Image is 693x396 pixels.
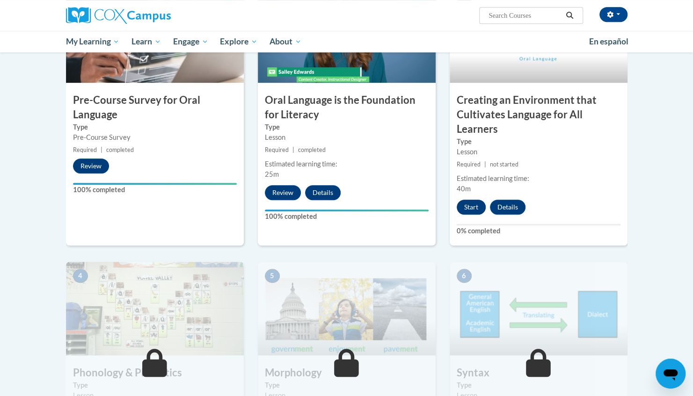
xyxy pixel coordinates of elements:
[457,226,620,236] label: 0% completed
[258,93,436,122] h3: Oral Language is the Foundation for Literacy
[258,366,436,380] h3: Morphology
[214,31,263,52] a: Explore
[457,269,472,283] span: 6
[265,269,280,283] span: 5
[60,31,126,52] a: My Learning
[131,36,161,47] span: Learn
[265,159,429,169] div: Estimated learning time:
[457,185,471,193] span: 40m
[488,10,562,21] input: Search Courses
[73,122,237,132] label: Type
[490,161,518,168] span: not started
[265,185,301,200] button: Review
[263,31,307,52] a: About
[457,161,481,168] span: Required
[66,93,244,122] h3: Pre-Course Survey for Oral Language
[450,262,627,355] img: Course Image
[305,185,341,200] button: Details
[73,146,97,153] span: Required
[265,209,429,211] div: Your progress
[298,146,326,153] span: completed
[173,36,208,47] span: Engage
[73,380,237,390] label: Type
[457,173,620,184] div: Estimated learning time:
[73,158,109,173] button: Review
[265,122,429,132] label: Type
[265,380,429,390] label: Type
[457,137,620,147] label: Type
[656,359,686,389] iframe: Button to launch messaging window
[457,200,486,215] button: Start
[265,132,429,143] div: Lesson
[599,7,627,22] button: Account Settings
[73,183,237,185] div: Your progress
[106,146,134,153] span: completed
[66,36,119,47] span: My Learning
[265,170,279,178] span: 25m
[66,7,171,24] img: Cox Campus
[490,200,525,215] button: Details
[73,269,88,283] span: 4
[562,10,576,21] button: Search
[484,161,486,168] span: |
[66,366,244,380] h3: Phonology & Phonetics
[457,380,620,390] label: Type
[450,366,627,380] h3: Syntax
[265,211,429,222] label: 100% completed
[73,132,237,143] div: Pre-Course Survey
[52,31,642,52] div: Main menu
[73,185,237,195] label: 100% completed
[101,146,102,153] span: |
[583,32,635,51] a: En español
[292,146,294,153] span: |
[258,262,436,355] img: Course Image
[66,262,244,355] img: Course Image
[457,147,620,157] div: Lesson
[167,31,214,52] a: Engage
[265,146,289,153] span: Required
[220,36,257,47] span: Explore
[270,36,301,47] span: About
[589,36,628,46] span: En español
[66,7,244,24] a: Cox Campus
[450,93,627,136] h3: Creating an Environment that Cultivates Language for All Learners
[125,31,167,52] a: Learn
